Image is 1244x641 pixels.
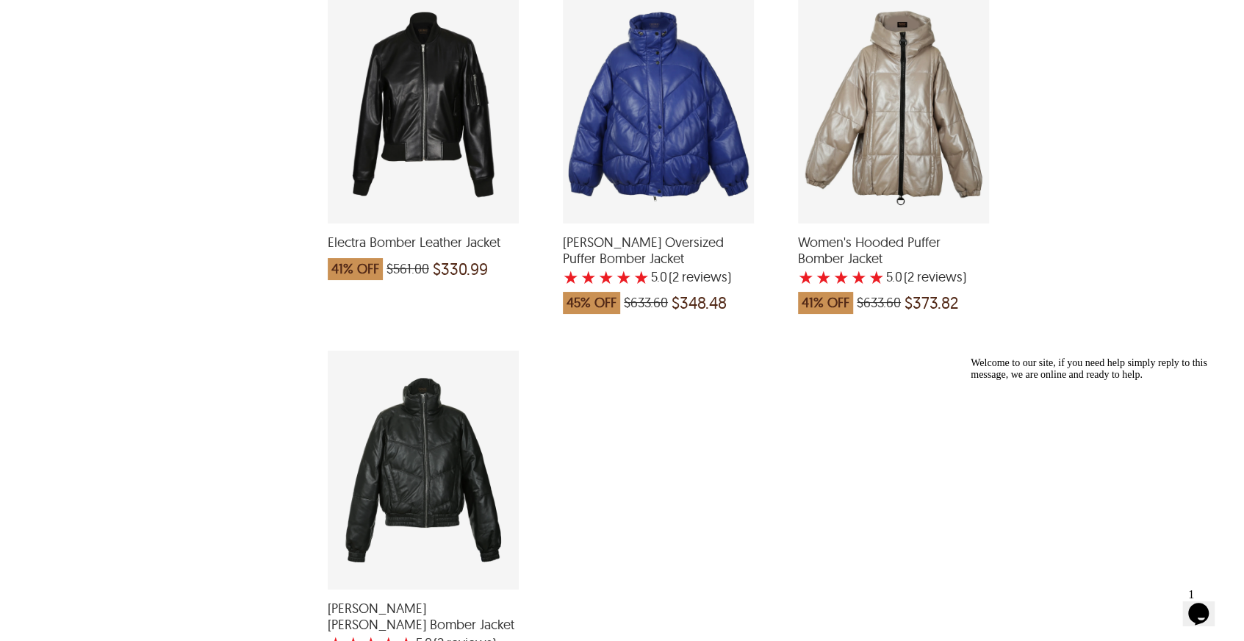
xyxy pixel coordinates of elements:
span: ) [904,270,966,284]
label: 1 rating [798,270,814,284]
a: Women's Hooded Puffer Bomber Jacket with a 5 Star Rating 2 Product Review which was at a price of... [798,214,989,321]
span: 45% OFF [563,292,620,314]
label: 1 rating [563,270,579,284]
span: Welcome to our site, if you need help simply reply to this message, we are online and ready to help. [6,6,242,29]
span: $561.00 [386,262,429,276]
label: 3 rating [833,270,849,284]
label: 2 rating [816,270,832,284]
span: $633.60 [857,296,901,310]
label: 2 rating [580,270,597,284]
span: 41% OFF [798,292,853,314]
span: ) [669,270,731,284]
span: Iris Leather Puffer Bomber Jacket [328,601,519,632]
span: $348.48 [672,296,727,310]
span: Women's Hooded Puffer Bomber Jacket [798,234,989,266]
label: 4 rating [851,270,867,284]
label: 3 rating [598,270,614,284]
iframe: chat widget [1182,582,1229,626]
span: reviews [679,270,727,284]
label: 4 rating [616,270,632,284]
span: $330.99 [433,262,488,276]
span: $373.82 [905,296,958,310]
iframe: chat widget [965,351,1229,575]
span: Lisa Oversized Puffer Bomber Jacket [563,234,754,266]
span: $633.60 [624,296,668,310]
label: 5 rating [633,270,650,284]
span: Electra Bomber Leather Jacket [328,234,519,251]
a: Lisa Oversized Puffer Bomber Jacket with a 5 Star Rating 2 Product Review which was at a price of... [563,214,754,321]
span: reviews [914,270,963,284]
label: 5 rating [869,270,885,284]
a: Electra Bomber Leather Jacket which was at a price of $561.00, now after discount the price is [328,214,519,287]
label: 5.0 [886,270,902,284]
span: (2 [669,270,679,284]
label: 5.0 [651,270,667,284]
span: (2 [904,270,914,284]
span: 41% OFF [328,258,383,280]
div: Welcome to our site, if you need help simply reply to this message, we are online and ready to help. [6,6,270,29]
